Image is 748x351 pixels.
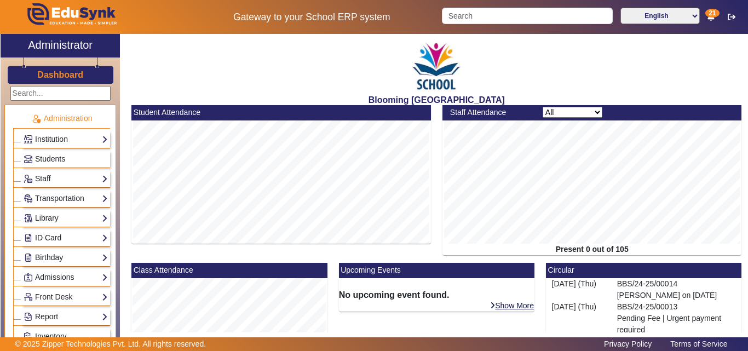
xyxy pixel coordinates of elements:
[339,290,534,300] h6: No upcoming event found.
[409,37,464,95] img: 3e5c6726-73d6-4ac3-b917-621554bbe9c3
[1,34,120,57] a: Administrator
[617,290,736,301] p: [PERSON_NAME] on [DATE]
[35,332,67,341] span: Inventory
[444,107,537,118] div: Staff Attendance
[611,278,741,301] div: BBS/24-25/00014
[31,114,41,124] img: Administration.png
[546,301,611,336] div: [DATE] (Thu)
[546,263,741,278] mat-card-header: Circular
[131,263,327,278] mat-card-header: Class Attendance
[37,70,83,80] h3: Dashboard
[611,301,741,336] div: BBS/24-25/00013
[24,332,32,341] img: Inventory.png
[13,113,110,124] p: Administration
[665,337,733,351] a: Terms of Service
[15,338,206,350] p: © 2025 Zipper Technologies Pvt. Ltd. All rights reserved.
[442,244,742,255] div: Present 0 out of 105
[28,38,93,51] h2: Administrator
[193,11,431,23] h5: Gateway to your School ERP system
[35,154,65,163] span: Students
[599,337,657,351] a: Privacy Policy
[131,105,431,120] mat-card-header: Student Attendance
[617,313,736,336] p: Pending Fee | Urgent payment required
[546,278,611,301] div: [DATE] (Thu)
[24,155,32,163] img: Students.png
[442,8,612,24] input: Search
[339,263,534,278] mat-card-header: Upcoming Events
[10,86,111,101] input: Search...
[37,69,84,80] a: Dashboard
[490,301,534,310] a: Show More
[705,9,719,18] span: 21
[24,330,108,343] a: Inventory
[126,95,747,105] h2: Blooming [GEOGRAPHIC_DATA]
[24,153,108,165] a: Students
